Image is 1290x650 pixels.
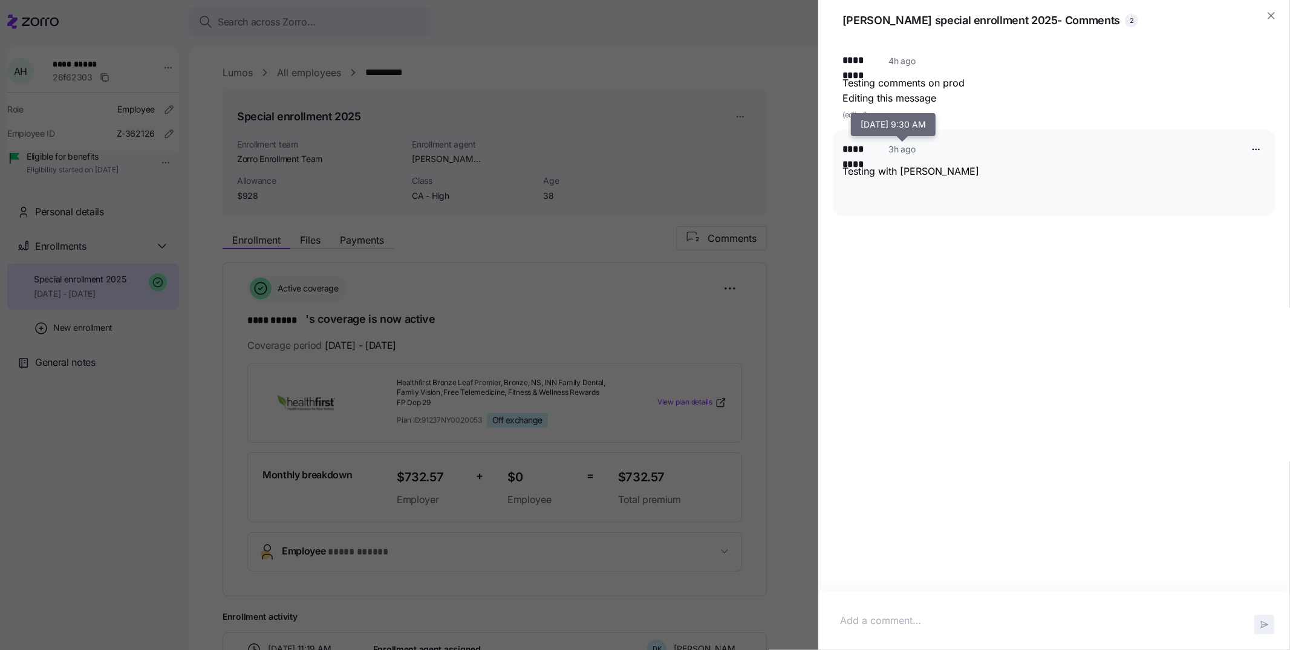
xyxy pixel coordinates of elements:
span: [PERSON_NAME] special enrollment 2025 - Comments [842,12,1120,30]
span: 2 [1130,13,1134,28]
p: Testing comments on prod Editing this message [842,76,1266,106]
p: Testing with [PERSON_NAME] [842,164,1266,179]
span: 3h ago [888,143,915,155]
span: 4h ago [888,55,915,67]
span: (edited) [842,110,867,120]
